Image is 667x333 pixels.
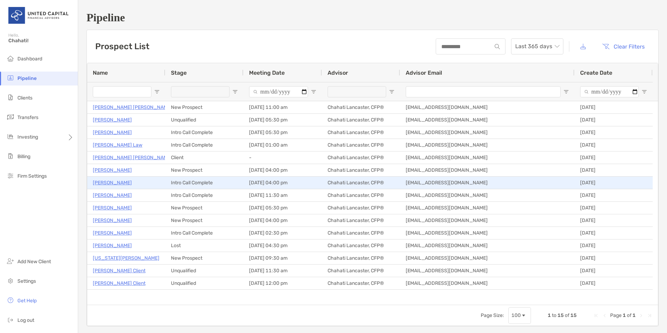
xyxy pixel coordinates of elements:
span: Stage [171,69,187,76]
div: [DATE] 04:00 pm [243,214,322,227]
input: Meeting Date Filter Input [249,86,308,97]
button: Open Filter Menu [154,89,160,95]
img: logout icon [6,316,15,324]
a: [PERSON_NAME] [93,116,132,124]
div: Chahati Lancaster, CFP® [322,164,400,176]
div: Chahati Lancaster, CFP® [322,252,400,264]
div: [EMAIL_ADDRESS][DOMAIN_NAME] [400,239,575,252]
div: Lost [165,239,243,252]
div: [DATE] 11:30 am [243,265,322,277]
span: of [565,312,569,318]
div: [DATE] 04:30 pm [243,239,322,252]
div: [EMAIL_ADDRESS][DOMAIN_NAME] [400,101,575,113]
a: [PERSON_NAME] [PERSON_NAME] [93,153,172,162]
a: [PERSON_NAME] Client [93,266,145,275]
a: [PERSON_NAME] Law [93,141,142,149]
div: Chahati Lancaster, CFP® [322,189,400,201]
div: [DATE] 04:00 pm [243,164,322,176]
span: Dashboard [17,56,42,62]
div: Intro Call Complete [165,126,243,139]
img: get-help icon [6,296,15,304]
div: Chahati Lancaster, CFP® [322,126,400,139]
div: Chahati Lancaster, CFP® [322,151,400,164]
img: input icon [495,44,500,49]
div: [DATE] [575,214,653,227]
div: [EMAIL_ADDRESS][DOMAIN_NAME] [400,277,575,289]
div: [DATE] [575,252,653,264]
span: Firm Settings [17,173,47,179]
div: Chahati Lancaster, CFP® [322,202,400,214]
div: New Prospect [165,252,243,264]
a: [PERSON_NAME] [93,229,132,237]
span: Clients [17,95,32,101]
div: [DATE] 11:30 am [243,189,322,201]
div: [EMAIL_ADDRESS][DOMAIN_NAME] [400,139,575,151]
div: Intro Call Complete [165,177,243,189]
div: [EMAIL_ADDRESS][DOMAIN_NAME] [400,252,575,264]
span: Page [610,312,622,318]
a: [PERSON_NAME] Client [93,279,145,288]
span: 1 [623,312,626,318]
span: Settings [17,278,36,284]
span: Get Help [17,298,37,304]
div: [DATE] 05:30 pm [243,126,322,139]
h1: Pipeline [87,11,659,24]
img: clients icon [6,93,15,102]
span: to [552,312,556,318]
div: [DATE] [575,227,653,239]
span: Add New Client [17,259,51,265]
div: Unqualified [165,114,243,126]
a: [PERSON_NAME] [93,128,132,137]
span: Investing [17,134,38,140]
div: Page Size [508,307,531,324]
div: [EMAIL_ADDRESS][DOMAIN_NAME] [400,227,575,239]
button: Open Filter Menu [232,89,238,95]
span: 15 [557,312,564,318]
a: [PERSON_NAME] [93,178,132,187]
a: [PERSON_NAME] [93,203,132,212]
div: Page Size: [481,312,504,318]
div: [EMAIL_ADDRESS][DOMAIN_NAME] [400,202,575,214]
div: [DATE] 09:30 am [243,252,322,264]
span: of [627,312,631,318]
input: Name Filter Input [93,86,151,97]
button: Open Filter Menu [563,89,569,95]
input: Advisor Email Filter Input [406,86,561,97]
div: [EMAIL_ADDRESS][DOMAIN_NAME] [400,126,575,139]
div: [EMAIL_ADDRESS][DOMAIN_NAME] [400,164,575,176]
div: New Prospect [165,164,243,176]
div: Chahati Lancaster, CFP® [322,101,400,113]
div: [DATE] [575,265,653,277]
div: Intro Call Complete [165,139,243,151]
div: - [243,151,322,164]
img: pipeline icon [6,74,15,82]
div: Chahati Lancaster, CFP® [322,239,400,252]
div: Chahati Lancaster, CFP® [322,177,400,189]
div: [DATE] 11:00 am [243,101,322,113]
div: [DATE] [575,139,653,151]
a: [US_STATE][PERSON_NAME] [93,254,159,262]
div: [DATE] [575,202,653,214]
span: 15 [570,312,577,318]
div: Chahati Lancaster, CFP® [322,265,400,277]
div: [DATE] 05:30 pm [243,202,322,214]
div: Intro Call Complete [165,189,243,201]
a: [PERSON_NAME] [PERSON_NAME] [93,103,172,112]
span: 1 [548,312,551,318]
img: firm-settings icon [6,171,15,180]
div: [DATE] 02:30 pm [243,227,322,239]
div: [DATE] [575,151,653,164]
h3: Prospect List [95,42,149,51]
div: [EMAIL_ADDRESS][DOMAIN_NAME] [400,265,575,277]
span: Billing [17,154,30,160]
span: Pipeline [17,75,37,81]
span: Last 365 days [515,39,559,54]
a: [PERSON_NAME] [93,166,132,175]
div: Chahati Lancaster, CFP® [322,214,400,227]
